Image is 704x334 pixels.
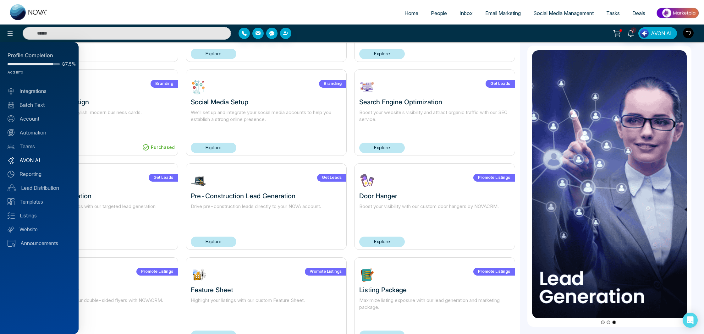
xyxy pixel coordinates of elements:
[683,313,698,328] div: Open Intercom Messenger
[8,171,14,178] img: Reporting.svg
[8,143,71,150] a: Teams
[8,198,14,205] img: Templates.svg
[8,170,71,178] a: Reporting
[8,70,23,74] a: Add Info
[8,184,71,192] a: Lead Distribution
[8,129,71,136] a: Automation
[8,198,71,205] a: Templates
[8,129,14,136] img: Automation.svg
[8,240,15,247] img: announcements.svg
[8,88,14,95] img: Integrated.svg
[8,115,14,122] img: Account.svg
[8,212,15,219] img: Listings.svg
[8,101,71,109] a: Batch Text
[8,239,71,247] a: Announcements
[8,101,14,108] img: batch_text_white.png
[8,212,71,219] a: Listings
[8,226,14,233] img: Website.svg
[8,87,71,95] a: Integrations
[62,62,71,66] span: 87.5%
[8,143,14,150] img: team.svg
[8,52,71,60] div: Profile Completion
[8,226,71,233] a: Website
[8,156,71,164] a: AVON AI
[8,184,16,191] img: Lead-dist.svg
[8,157,14,164] img: Avon-AI.svg
[8,115,71,123] a: Account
